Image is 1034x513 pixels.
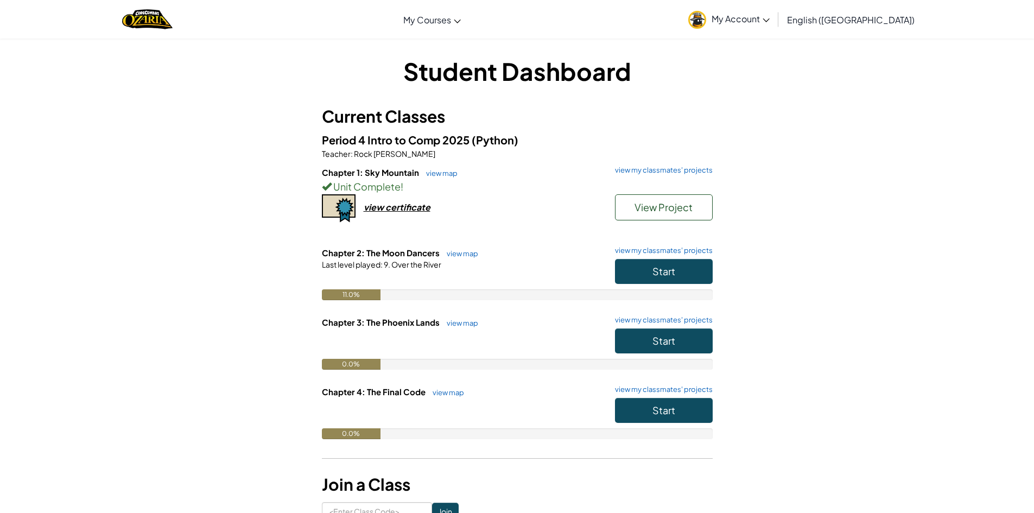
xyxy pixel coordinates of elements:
[322,194,356,223] img: certificate-icon.png
[401,180,403,193] span: !
[610,386,713,393] a: view my classmates' projects
[635,201,693,213] span: View Project
[322,133,472,147] span: Period 4 Intro to Comp 2025
[782,5,920,34] a: English ([GEOGRAPHIC_DATA])
[652,404,675,416] span: Start
[688,11,706,29] img: avatar
[322,472,713,497] h3: Join a Class
[322,259,380,269] span: Last level played
[322,359,380,370] div: 0.0%
[122,8,173,30] img: Home
[615,259,713,284] button: Start
[652,334,675,347] span: Start
[712,13,770,24] span: My Account
[398,5,466,34] a: My Courses
[322,317,441,327] span: Chapter 3: The Phoenix Lands
[615,194,713,220] button: View Project
[421,169,458,178] a: view map
[615,328,713,353] button: Start
[610,247,713,254] a: view my classmates' projects
[441,319,478,327] a: view map
[353,149,435,159] span: Rock [PERSON_NAME]
[322,201,430,213] a: view certificate
[322,54,713,88] h1: Student Dashboard
[615,398,713,423] button: Start
[652,265,675,277] span: Start
[403,14,451,26] span: My Courses
[322,149,351,159] span: Teacher
[610,316,713,324] a: view my classmates' projects
[122,8,173,30] a: Ozaria by CodeCombat logo
[383,259,390,269] span: 9.
[364,201,430,213] div: view certificate
[322,289,380,300] div: 11.0%
[322,428,380,439] div: 0.0%
[787,14,915,26] span: English ([GEOGRAPHIC_DATA])
[427,388,464,397] a: view map
[472,133,518,147] span: (Python)
[390,259,441,269] span: Over the River
[610,167,713,174] a: view my classmates' projects
[322,387,427,397] span: Chapter 4: The Final Code
[351,149,353,159] span: :
[322,104,713,129] h3: Current Classes
[322,248,441,258] span: Chapter 2: The Moon Dancers
[322,167,421,178] span: Chapter 1: Sky Mountain
[441,249,478,258] a: view map
[380,259,383,269] span: :
[332,180,401,193] span: Unit Complete
[683,2,775,36] a: My Account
